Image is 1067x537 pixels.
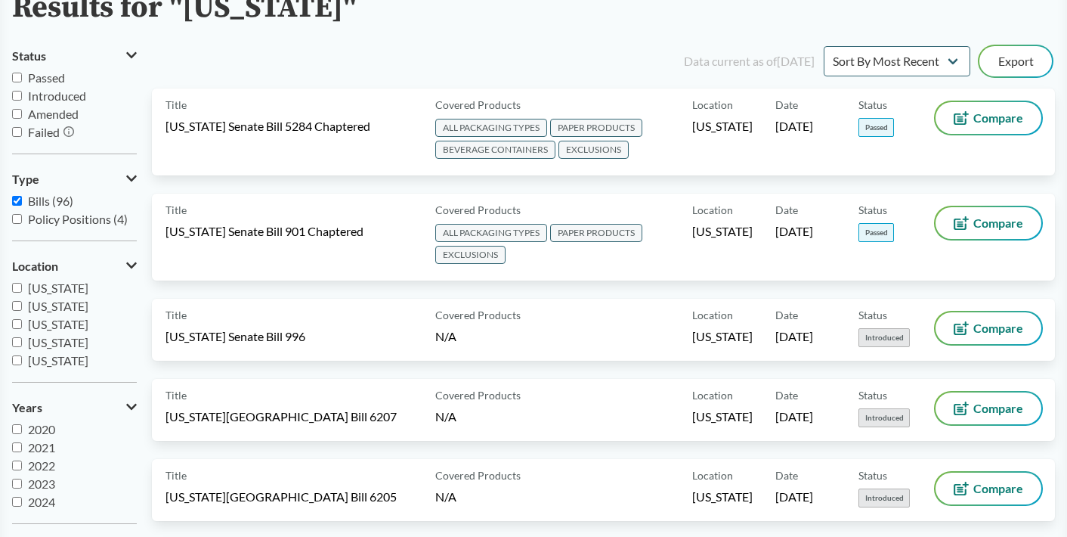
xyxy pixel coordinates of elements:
span: [DATE] [775,118,813,135]
span: Date [775,467,798,483]
span: Passed [28,70,65,85]
span: Location [692,307,733,323]
button: Compare [936,473,1041,504]
span: N/A [435,329,456,343]
span: Failed [28,125,60,139]
button: Compare [936,102,1041,134]
span: [US_STATE] [28,281,88,295]
span: Compare [973,217,1023,229]
span: EXCLUSIONS [558,141,629,159]
span: Location [12,259,58,273]
span: Compare [973,483,1023,495]
button: Years [12,395,137,421]
span: [US_STATE] [692,223,753,240]
span: Date [775,387,798,403]
span: Date [775,202,798,218]
input: 2023 [12,479,22,489]
span: Covered Products [435,97,521,113]
span: Compare [973,402,1023,414]
span: [US_STATE][GEOGRAPHIC_DATA] Bill 6207 [165,408,397,425]
span: [US_STATE] [692,118,753,135]
button: Export [979,46,1052,76]
span: Location [692,467,733,483]
span: Passed [858,223,894,242]
input: [US_STATE] [12,319,22,329]
input: Failed [12,127,22,137]
span: [US_STATE] [692,408,753,425]
span: Years [12,401,42,414]
span: Location [692,202,733,218]
span: Title [165,467,187,483]
span: 2022 [28,458,55,473]
span: Status [858,467,887,483]
span: 2024 [28,495,55,509]
span: Status [858,307,887,323]
span: N/A [435,409,456,424]
input: 2021 [12,442,22,452]
span: Policy Positions (4) [28,212,128,226]
span: Passed [858,118,894,137]
span: Status [858,387,887,403]
span: N/A [435,489,456,504]
span: Compare [973,322,1023,334]
span: Introduced [858,408,910,427]
span: Location [692,97,733,113]
span: Introduced [28,88,86,103]
span: [US_STATE] [692,489,753,505]
span: Title [165,97,187,113]
span: [US_STATE] Senate Bill 996 [165,328,305,345]
span: Status [858,202,887,218]
button: Compare [936,393,1041,424]
span: PAPER PRODUCTS [550,224,642,242]
span: [DATE] [775,223,813,240]
span: Bills (96) [28,194,73,208]
span: Status [12,49,46,63]
span: Compare [973,112,1023,124]
span: [US_STATE] Senate Bill 5284 Chaptered [165,118,370,135]
span: Date [775,307,798,323]
input: [US_STATE] [12,337,22,347]
span: Type [12,172,39,186]
span: PAPER PRODUCTS [550,119,642,137]
span: 2023 [28,476,55,491]
input: [US_STATE] [12,355,22,365]
span: [US_STATE] [28,353,88,368]
button: Compare [936,207,1041,239]
span: [US_STATE] [692,328,753,345]
input: Passed [12,73,22,82]
span: [DATE] [775,489,813,505]
button: Type [12,166,137,192]
span: Covered Products [435,307,521,323]
button: Status [12,43,137,69]
input: [US_STATE] [12,301,22,311]
span: Introduced [858,328,910,347]
span: 2021 [28,440,55,455]
span: Title [165,307,187,323]
span: ALL PACKAGING TYPES [435,224,547,242]
span: BEVERAGE CONTAINERS [435,141,555,159]
input: 2020 [12,424,22,434]
input: 2024 [12,497,22,507]
span: Introduced [858,489,910,508]
span: [DATE] [775,328,813,345]
span: Title [165,387,187,403]
span: Covered Products [435,387,521,403]
input: Bills (96) [12,196,22,206]
span: [US_STATE][GEOGRAPHIC_DATA] Bill 6205 [165,489,397,505]
input: Policy Positions (4) [12,214,22,224]
span: Date [775,97,798,113]
span: Status [858,97,887,113]
input: Introduced [12,91,22,101]
span: Amended [28,107,79,121]
span: [DATE] [775,408,813,425]
span: ALL PACKAGING TYPES [435,119,547,137]
span: [US_STATE] Senate Bill 901 Chaptered [165,223,363,240]
div: Data current as of [DATE] [684,52,815,70]
span: Covered Products [435,467,521,483]
input: Amended [12,109,22,119]
span: 2020 [28,422,55,436]
span: Covered Products [435,202,521,218]
span: [US_STATE] [28,299,88,313]
span: EXCLUSIONS [435,246,506,264]
button: Location [12,253,137,279]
